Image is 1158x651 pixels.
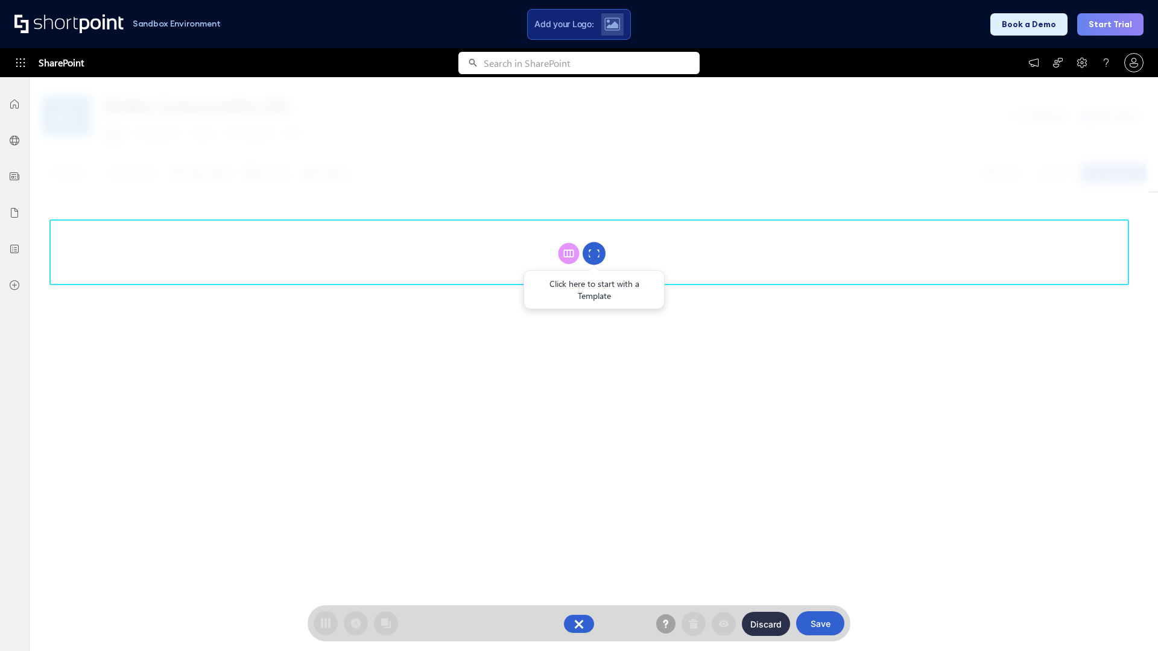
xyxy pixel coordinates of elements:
[796,611,844,635] button: Save
[990,13,1068,36] button: Book a Demo
[742,612,790,636] button: Discard
[484,52,700,74] input: Search in SharePoint
[604,17,620,31] img: Upload logo
[133,20,221,27] h1: Sandbox Environment
[534,19,593,30] span: Add your Logo:
[39,48,84,77] span: SharePoint
[1098,593,1158,651] iframe: Chat Widget
[1077,13,1144,36] button: Start Trial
